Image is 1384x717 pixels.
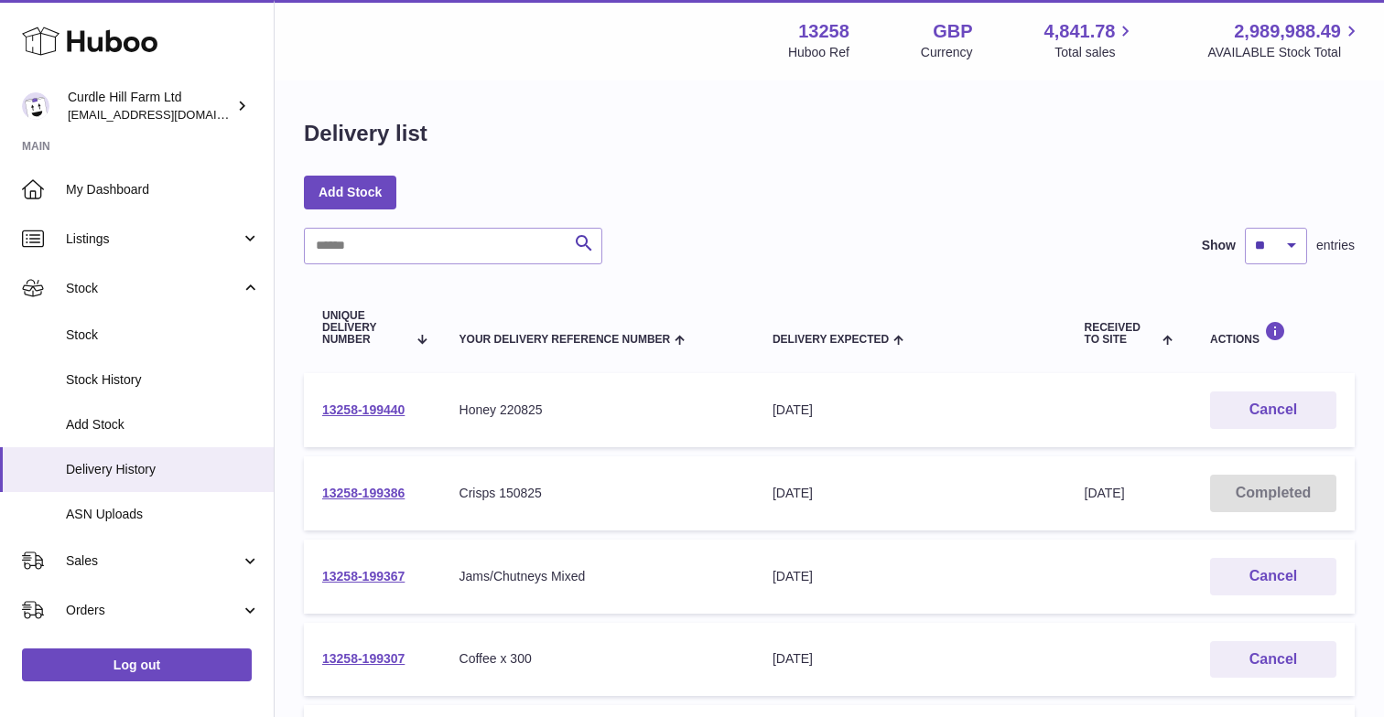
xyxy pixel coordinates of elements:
div: Crisps 150825 [460,485,736,502]
span: Orders [66,602,241,619]
span: 2,989,988.49 [1234,19,1341,44]
span: Total sales [1054,44,1136,61]
div: [DATE] [773,485,1048,502]
span: entries [1316,237,1355,254]
span: Stock [66,326,260,344]
a: 13258-199386 [322,486,405,500]
span: [EMAIL_ADDRESS][DOMAIN_NAME] [68,107,269,122]
span: Sales [66,552,241,570]
span: AVAILABLE Stock Total [1207,44,1362,61]
span: 4,841.78 [1044,19,1116,44]
a: 4,841.78 Total sales [1044,19,1137,61]
span: Add Stock [66,416,260,433]
h1: Delivery list [304,119,427,148]
div: Coffee x 300 [460,650,736,668]
span: My Dashboard [66,181,260,198]
a: 13258-199307 [322,651,405,666]
a: Log out [22,648,252,681]
span: ASN Uploads [66,506,260,523]
div: Currency [921,44,973,61]
div: [DATE] [773,401,1048,419]
div: Actions [1210,321,1336,346]
label: Show [1202,237,1236,254]
strong: GBP [933,19,972,44]
button: Cancel [1210,641,1336,679]
span: Delivery History [66,461,260,478]
a: 13258-199440 [322,402,405,417]
div: [DATE] [773,568,1048,585]
span: Stock History [66,371,260,389]
a: 13258-199367 [322,569,405,583]
img: will@diddlysquatfarmshop.com [22,92,49,120]
div: Huboo Ref [788,44,849,61]
a: 2,989,988.49 AVAILABLE Stock Total [1207,19,1362,61]
div: Jams/Chutneys Mixed [460,568,736,585]
span: Your Delivery Reference Number [460,334,671,346]
span: [DATE] [1085,486,1125,500]
button: Cancel [1210,558,1336,595]
div: [DATE] [773,650,1048,668]
div: Honey 220825 [460,401,736,419]
strong: 13258 [798,19,849,44]
button: Cancel [1210,391,1336,429]
span: Received to Site [1085,322,1158,346]
a: Add Stock [304,176,396,209]
span: Unique Delivery Number [322,310,406,347]
span: Listings [66,230,241,248]
span: Stock [66,280,241,297]
div: Curdle Hill Farm Ltd [68,89,232,123]
span: Delivery Expected [773,334,889,346]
